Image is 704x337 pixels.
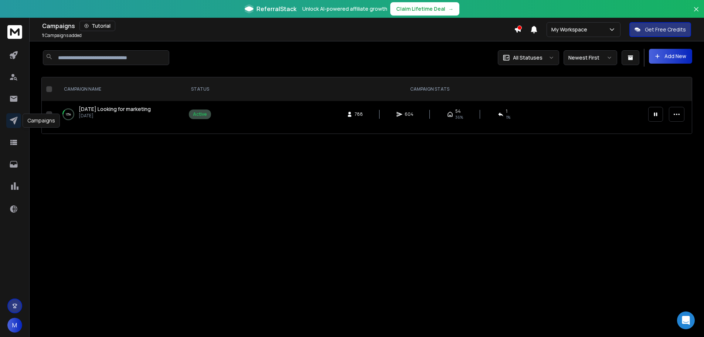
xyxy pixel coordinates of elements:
[629,22,691,37] button: Get Free Credits
[55,77,184,101] th: CAMPAIGN NAME
[506,108,507,114] span: 1
[184,77,215,101] th: STATUS
[79,105,151,113] a: [DATE] Looking for marketing
[649,49,692,64] button: Add New
[405,111,414,117] span: 604
[390,2,459,16] button: Claim Lifetime Deal→
[645,26,686,33] p: Get Free Credits
[513,54,543,61] p: All Statuses
[551,26,590,33] p: My Workspace
[455,108,461,114] span: 54
[7,318,22,333] button: M
[79,21,115,31] button: Tutorial
[355,111,363,117] span: 788
[677,311,695,329] div: Open Intercom Messenger
[23,114,60,128] div: Campaigns
[79,113,151,119] p: [DATE]
[564,50,617,65] button: Newest First
[55,101,184,128] td: 13%[DATE] Looking for marketing[DATE]
[455,114,463,120] span: 36 %
[42,33,82,38] p: Campaigns added
[42,32,44,38] span: 1
[256,4,296,13] span: ReferralStack
[79,105,151,112] span: [DATE] Looking for marketing
[193,111,207,117] div: Active
[506,114,510,120] span: 1 %
[691,4,701,22] button: Close banner
[66,111,71,118] p: 13 %
[302,5,387,13] p: Unlock AI-powered affiliate growth
[448,5,453,13] span: →
[42,21,514,31] div: Campaigns
[215,77,644,101] th: CAMPAIGN STATS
